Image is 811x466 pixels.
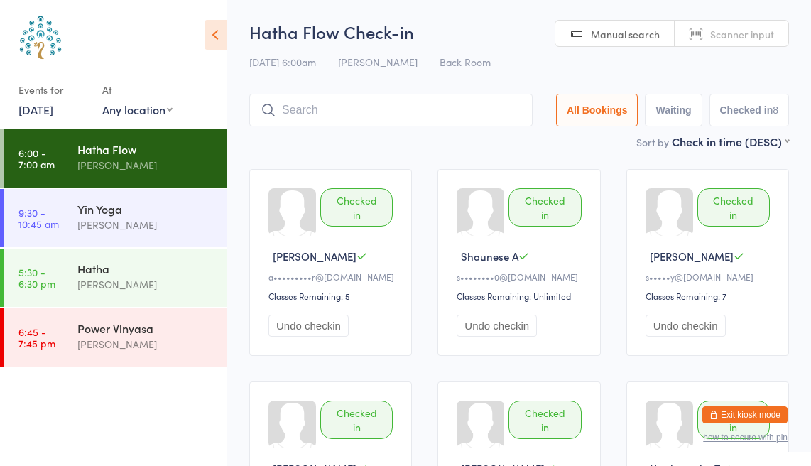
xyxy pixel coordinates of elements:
label: Sort by [636,135,669,149]
span: Scanner input [710,27,774,41]
div: a•••••••••r@[DOMAIN_NAME] [268,271,397,283]
button: how to secure with pin [703,433,788,443]
span: Manual search [591,27,660,41]
h2: Hatha Flow Check-in [249,20,789,43]
img: Australian School of Meditation & Yoga [14,11,67,64]
button: Undo checkin [268,315,349,337]
span: [PERSON_NAME] [650,249,734,264]
div: s•••••y@[DOMAIN_NAME] [646,271,774,283]
div: [PERSON_NAME] [77,157,214,173]
span: Shaunese A [461,249,518,264]
div: [PERSON_NAME] [77,217,214,233]
div: At [102,78,173,102]
a: 6:00 -7:00 amHatha Flow[PERSON_NAME] [4,129,227,188]
time: 9:30 - 10:45 am [18,207,59,229]
div: Hatha [77,261,214,276]
a: 5:30 -6:30 pmHatha[PERSON_NAME] [4,249,227,307]
button: Waiting [645,94,702,126]
span: [DATE] 6:00am [249,55,316,69]
a: 9:30 -10:45 amYin Yoga[PERSON_NAME] [4,189,227,247]
div: Check in time (DESC) [672,134,789,149]
input: Search [249,94,533,126]
button: All Bookings [556,94,638,126]
div: Checked in [508,188,581,227]
span: [PERSON_NAME] [273,249,356,264]
div: Yin Yoga [77,201,214,217]
div: Classes Remaining: Unlimited [457,290,585,302]
button: Checked in8 [709,94,790,126]
div: 8 [773,104,778,116]
time: 6:45 - 7:45 pm [18,326,55,349]
time: 5:30 - 6:30 pm [18,266,55,289]
div: Checked in [320,188,393,227]
div: Hatha Flow [77,141,214,157]
div: [PERSON_NAME] [77,276,214,293]
div: s••••••••0@[DOMAIN_NAME] [457,271,585,283]
span: [PERSON_NAME] [338,55,418,69]
time: 6:00 - 7:00 am [18,147,55,170]
div: Checked in [320,401,393,439]
span: Back Room [440,55,491,69]
div: Any location [102,102,173,117]
div: [PERSON_NAME] [77,336,214,352]
div: Checked in [697,401,770,439]
div: Events for [18,78,88,102]
button: Undo checkin [646,315,726,337]
a: 6:45 -7:45 pmPower Vinyasa[PERSON_NAME] [4,308,227,367]
div: Classes Remaining: 5 [268,290,397,302]
div: Classes Remaining: 7 [646,290,774,302]
div: Checked in [697,188,770,227]
div: Power Vinyasa [77,320,214,336]
a: [DATE] [18,102,53,117]
button: Exit kiosk mode [702,406,788,423]
div: Checked in [508,401,581,439]
button: Undo checkin [457,315,537,337]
